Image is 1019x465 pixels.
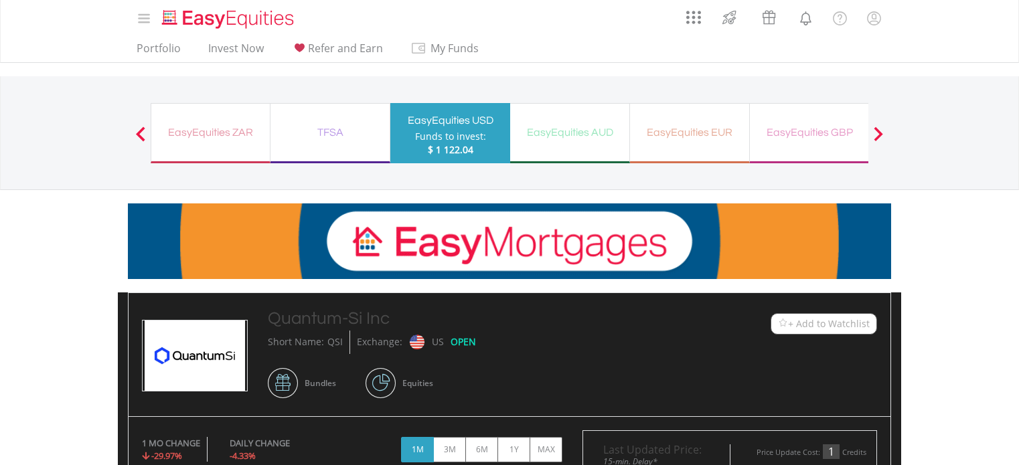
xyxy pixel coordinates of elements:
[157,3,299,30] a: Home page
[451,331,476,354] div: OPEN
[823,444,840,459] div: 1
[718,7,740,28] img: thrive-v2.svg
[327,331,343,354] div: QSI
[593,444,720,455] span: Last Updated Price:
[518,123,621,142] div: EasyEquities AUD
[279,123,382,142] div: TFSA
[230,437,335,450] div: DAILY CHANGE
[410,335,424,350] img: nasdaq.png
[268,306,688,331] div: Quantum-Si Inc
[286,41,388,62] a: Refer and Earn
[396,367,433,399] div: Equities
[638,123,741,142] div: EasyEquities EUR
[151,450,182,462] span: -29.97%
[142,437,200,450] div: 1 MO CHANGE
[203,41,269,62] a: Invest Now
[131,41,186,62] a: Portfolio
[749,3,789,28] a: Vouchers
[465,437,498,462] button: 6M
[298,367,336,399] div: Bundles
[159,8,299,30] img: EasyEquities_Logo.png
[357,331,402,354] div: Exchange:
[865,133,892,147] button: Next
[145,320,245,391] img: EQU.US.QSI.png
[678,3,710,25] a: AppsGrid
[230,450,256,462] span: -4.33%
[398,111,502,130] div: EasyEquities USD
[159,123,262,142] div: EasyEquities ZAR
[842,448,866,458] div: Credits
[410,39,498,57] span: My Funds
[778,318,788,329] img: Watchlist
[268,331,324,354] div: Short Name:
[771,313,877,335] button: Watchlist + Add to Watchlist
[432,331,444,354] div: US
[857,3,891,33] a: My Profile
[497,437,530,462] button: 1Y
[433,437,466,462] button: 3M
[823,3,857,30] a: FAQ's and Support
[758,123,861,142] div: EasyEquities GBP
[401,437,434,462] button: 1M
[758,7,780,28] img: vouchers-v2.svg
[128,203,891,279] img: EasyMortage Promotion Banner
[788,317,870,331] span: + Add to Watchlist
[127,133,154,147] button: Previous
[686,10,701,25] img: grid-menu-icon.svg
[308,41,383,56] span: Refer and Earn
[530,437,562,462] button: MAX
[428,143,473,156] span: $ 1 122.04
[789,3,823,30] a: Notifications
[415,130,486,143] div: Funds to invest:
[757,448,820,458] div: Price Update Cost:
